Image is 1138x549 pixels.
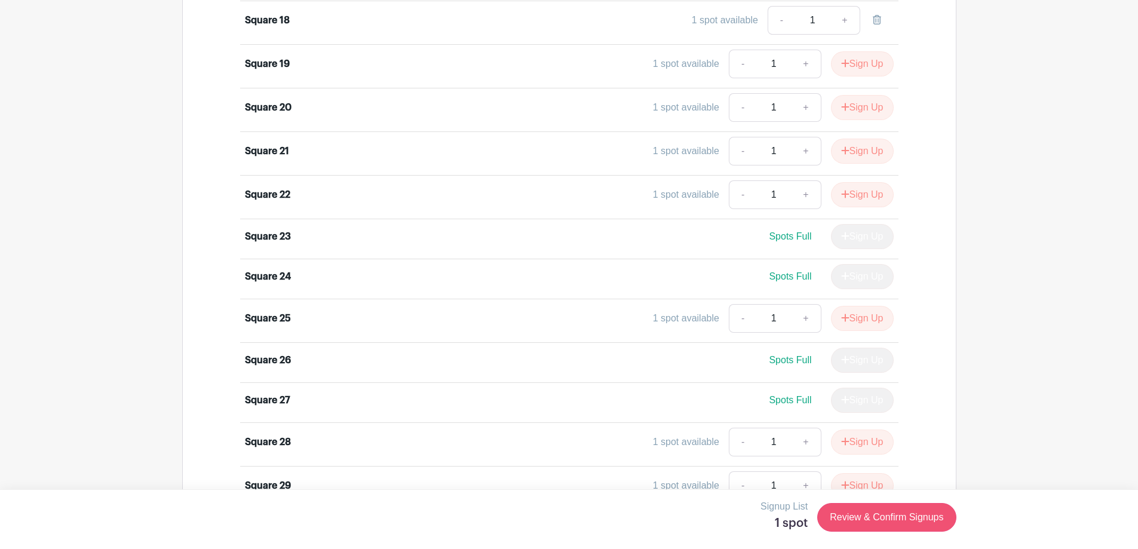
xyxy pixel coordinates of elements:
div: Square 25 [245,311,291,326]
a: - [729,93,756,122]
a: - [729,471,756,500]
button: Sign Up [831,139,894,164]
a: + [830,6,860,35]
a: - [729,304,756,333]
div: Square 21 [245,144,289,158]
div: 1 spot available [653,479,719,493]
h5: 1 spot [760,516,808,530]
div: 1 spot available [692,13,758,27]
div: Square 29 [245,479,291,493]
button: Sign Up [831,473,894,498]
button: Sign Up [831,51,894,76]
div: Square 22 [245,188,290,202]
div: 1 spot available [653,311,719,326]
button: Sign Up [831,430,894,455]
div: Square 24 [245,269,291,284]
a: Review & Confirm Signups [817,503,956,532]
button: Sign Up [831,95,894,120]
div: 1 spot available [653,435,719,449]
a: - [768,6,795,35]
span: Spots Full [769,231,811,241]
span: Spots Full [769,271,811,281]
div: 1 spot available [653,57,719,71]
a: - [729,137,756,165]
a: - [729,180,756,209]
div: Square 28 [245,435,291,449]
a: + [791,137,821,165]
div: 1 spot available [653,100,719,115]
div: Square 27 [245,393,290,407]
a: + [791,304,821,333]
a: + [791,50,821,78]
span: Spots Full [769,355,811,365]
div: 1 spot available [653,144,719,158]
div: Square 18 [245,13,290,27]
span: Spots Full [769,395,811,405]
button: Sign Up [831,182,894,207]
div: 1 spot available [653,188,719,202]
a: + [791,180,821,209]
a: + [791,471,821,500]
a: - [729,428,756,456]
a: + [791,428,821,456]
div: Square 26 [245,353,291,367]
div: Square 19 [245,57,290,71]
a: + [791,93,821,122]
a: - [729,50,756,78]
div: Square 20 [245,100,292,115]
button: Sign Up [831,306,894,331]
div: Square 23 [245,229,291,244]
p: Signup List [760,499,808,514]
